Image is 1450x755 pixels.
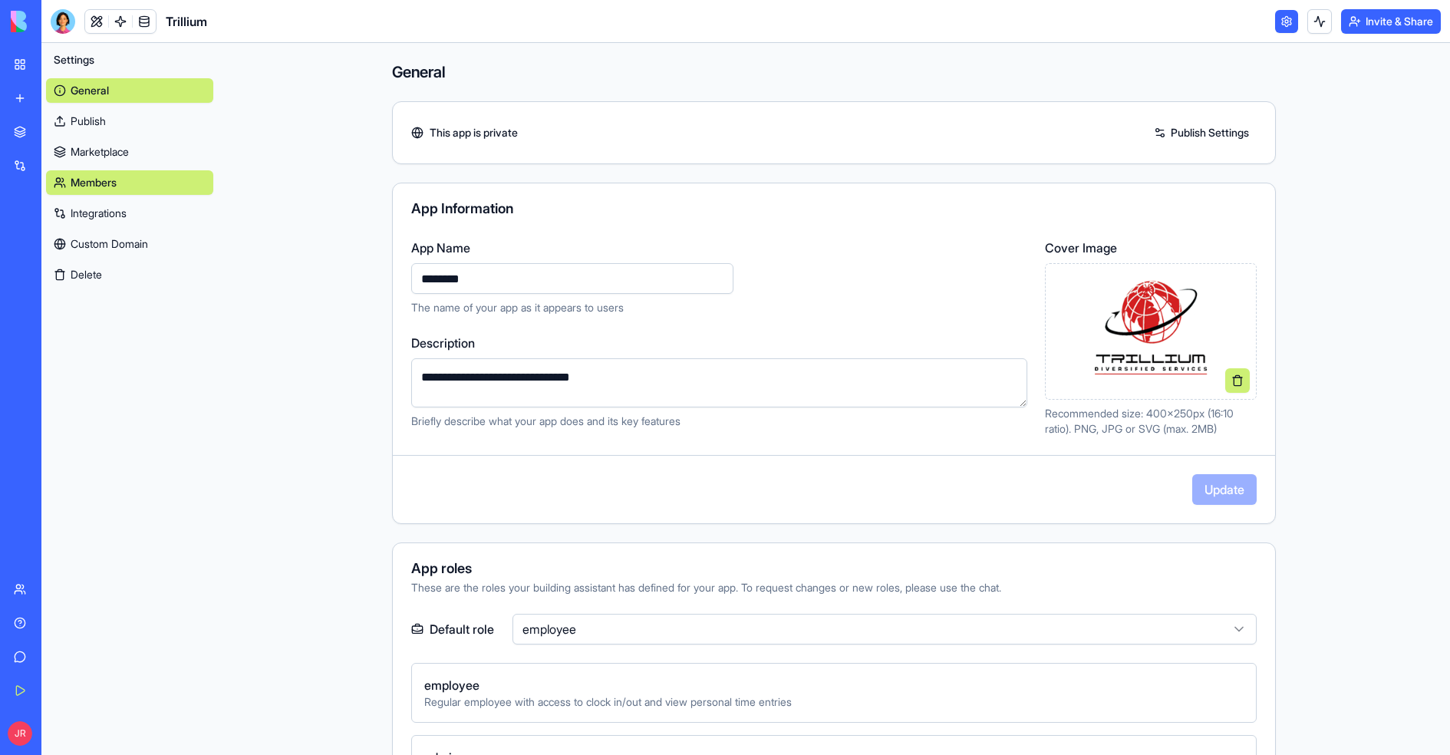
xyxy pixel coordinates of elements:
[411,239,1027,257] label: App Name
[424,676,1244,694] span: employee
[46,109,213,134] a: Publish
[8,721,32,746] span: JR
[46,48,213,72] button: Settings
[1146,120,1257,145] a: Publish Settings
[1341,9,1441,34] button: Invite & Share
[46,170,213,195] a: Members
[411,562,1257,575] div: App roles
[1045,239,1257,257] label: Cover Image
[411,334,1027,352] label: Description
[46,201,213,226] a: Integrations
[424,694,1244,710] span: Regular employee with access to clock in/out and view personal time entries
[411,614,494,645] label: Default role
[46,78,213,103] a: General
[411,300,1027,315] p: The name of your app as it appears to users
[430,125,518,140] span: This app is private
[411,580,1257,595] div: These are the roles your building assistant has defined for your app. To request changes or new r...
[166,12,207,31] span: Trillium
[411,414,1027,429] p: Briefly describe what your app does and its key features
[1089,270,1212,393] img: Preview
[46,232,213,256] a: Custom Domain
[11,11,106,32] img: logo
[46,262,213,287] button: Delete
[46,140,213,164] a: Marketplace
[54,52,94,68] span: Settings
[1045,406,1257,437] p: Recommended size: 400x250px (16:10 ratio). PNG, JPG or SVG (max. 2MB)
[411,202,1257,216] div: App Information
[392,61,1276,83] h4: General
